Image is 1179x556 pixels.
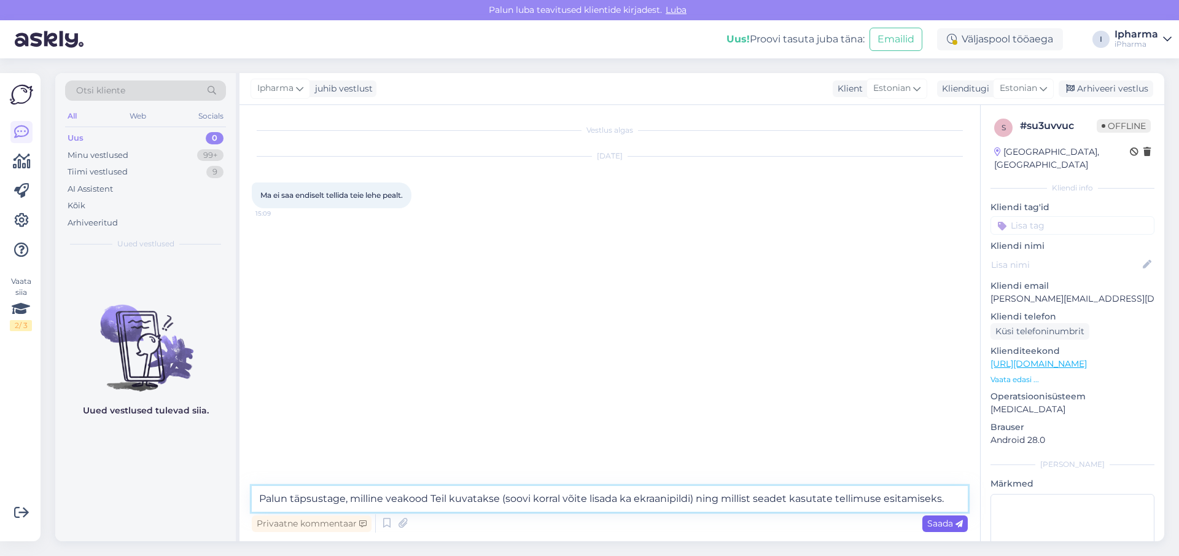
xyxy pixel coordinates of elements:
[990,240,1154,253] p: Kliendi nimi
[994,146,1130,171] div: [GEOGRAPHIC_DATA], [GEOGRAPHIC_DATA]
[990,292,1154,305] p: [PERSON_NAME][EMAIL_ADDRESS][DOMAIN_NAME]
[833,82,863,95] div: Klient
[10,83,33,106] img: Askly Logo
[76,84,125,97] span: Otsi kliente
[937,28,1063,50] div: Väljaspool tööaega
[991,258,1140,272] input: Lisa nimi
[197,149,224,162] div: 99+
[726,32,865,47] div: Proovi tasuta juba täna:
[1002,123,1006,132] span: s
[83,404,209,417] p: Uued vestlused tulevad siia.
[68,149,128,162] div: Minu vestlused
[10,320,32,331] div: 2 / 3
[252,515,372,532] div: Privaatne kommentaar
[68,200,85,212] div: Kõik
[990,434,1154,447] p: Android 28.0
[870,28,922,51] button: Emailid
[990,201,1154,214] p: Kliendi tag'id
[927,518,963,529] span: Saada
[726,33,750,45] b: Uus!
[990,310,1154,323] p: Kliendi telefon
[873,82,911,95] span: Estonian
[252,151,968,162] div: [DATE]
[990,216,1154,235] input: Lisa tag
[937,82,989,95] div: Klienditugi
[1059,80,1153,97] div: Arhiveeri vestlus
[196,108,226,124] div: Socials
[252,486,968,512] textarea: Palun täpsustage, milline veakood Teil kuvatakse (soovi korral võite lisada ka ekraanipildi) ning...
[990,323,1089,340] div: Küsi telefoninumbrit
[1020,119,1097,133] div: # su3uvvuc
[310,82,373,95] div: juhib vestlust
[68,132,84,144] div: Uus
[1097,119,1151,133] span: Offline
[990,477,1154,490] p: Märkmed
[990,358,1087,369] a: [URL][DOMAIN_NAME]
[206,132,224,144] div: 0
[68,217,118,229] div: Arhiveeritud
[68,183,113,195] div: AI Assistent
[117,238,174,249] span: Uued vestlused
[990,459,1154,470] div: [PERSON_NAME]
[10,276,32,331] div: Vaata siia
[662,4,690,15] span: Luba
[55,283,236,393] img: No chats
[990,182,1154,194] div: Kliendi info
[990,345,1154,358] p: Klienditeekond
[990,390,1154,403] p: Operatsioonisüsteem
[1092,31,1110,48] div: I
[990,280,1154,292] p: Kliendi email
[252,125,968,136] div: Vestlus algas
[68,166,128,178] div: Tiimi vestlused
[1115,29,1172,49] a: IpharmaiPharma
[990,374,1154,385] p: Vaata edasi ...
[260,190,403,200] span: Ma ei saa endiselt tellida teie lehe pealt.
[1115,39,1158,49] div: iPharma
[990,421,1154,434] p: Brauser
[257,82,294,95] span: Ipharma
[1000,82,1037,95] span: Estonian
[65,108,79,124] div: All
[206,166,224,178] div: 9
[255,209,302,218] span: 15:09
[1115,29,1158,39] div: Ipharma
[127,108,149,124] div: Web
[990,403,1154,416] p: [MEDICAL_DATA]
